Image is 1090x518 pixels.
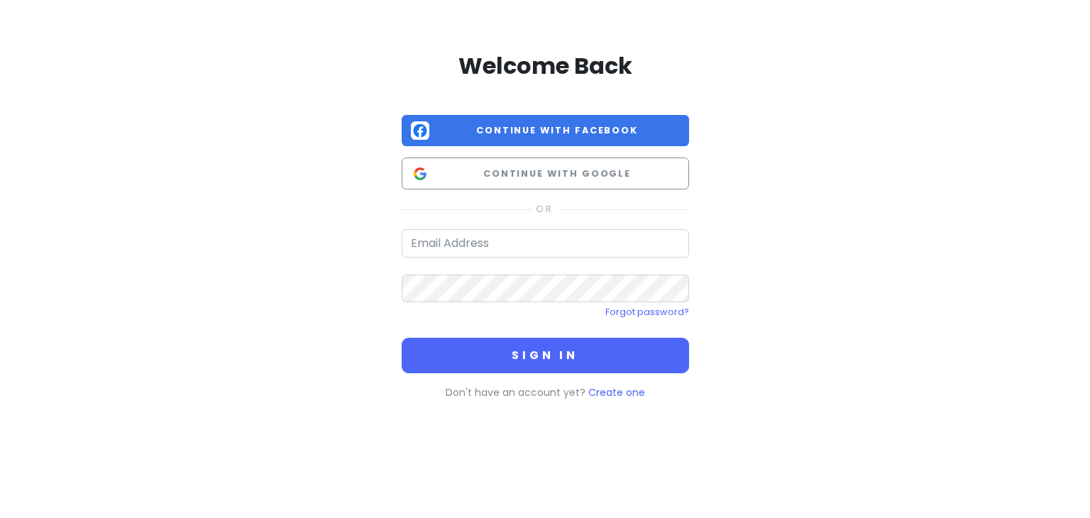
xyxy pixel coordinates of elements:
button: Sign in [402,338,689,373]
button: Continue with Google [402,158,689,189]
button: Continue with Facebook [402,115,689,147]
h2: Welcome Back [402,51,689,81]
img: Google logo [411,165,429,183]
span: Continue with Facebook [435,123,680,138]
a: Create one [588,385,645,399]
img: Facebook logo [411,121,429,140]
input: Email Address [402,229,689,258]
p: Don't have an account yet? [402,385,689,400]
a: Forgot password? [605,306,689,318]
span: Continue with Google [435,167,680,181]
